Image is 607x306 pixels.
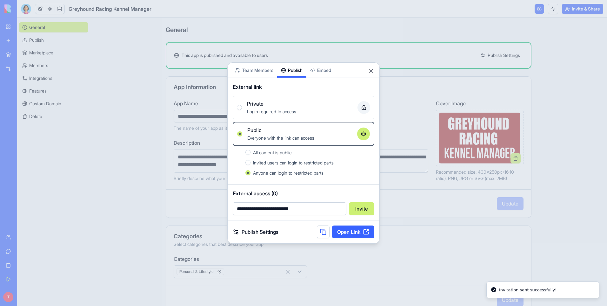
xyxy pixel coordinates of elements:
button: All content is public [245,150,250,155]
button: PublicEveryone with the link can access [237,131,242,136]
button: Invited users can login to restricted parts [245,160,250,165]
span: All content is public [253,150,291,155]
span: Private [247,100,263,108]
a: Open Link [332,226,374,238]
button: Close [368,68,374,74]
span: External link [233,83,262,91]
button: PrivateLogin required to access [237,105,242,110]
button: Invite [349,202,374,215]
span: External access (0) [233,190,374,197]
span: Everyone with the link can access [247,135,314,141]
span: Login required to access [247,109,296,114]
span: Invited users can login to restricted parts [253,160,334,165]
span: Public [247,126,262,134]
a: Publish Settings [233,228,278,236]
button: Publish [277,63,306,78]
button: Anyone can login to restricted parts [245,170,250,175]
span: Anyone can login to restricted parts [253,170,324,176]
button: Team Members [231,63,277,78]
button: Embed [306,63,335,78]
